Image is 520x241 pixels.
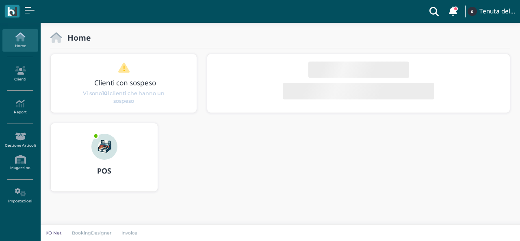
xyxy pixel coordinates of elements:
a: Gestione Articoli [2,129,38,151]
span: Vi sono clienti che hanno un sospeso [81,89,167,104]
div: 1 / 1 [51,54,197,113]
h2: Home [62,33,91,42]
img: ... [91,134,117,160]
a: Magazzino [2,152,38,174]
img: logo [7,7,17,16]
a: Impostazioni [2,185,38,207]
a: Clienti [2,63,38,85]
a: Home [2,29,38,52]
b: 101 [102,90,110,96]
h3: Clienti con sospeso [68,79,183,87]
a: ... Tenuta del Barco [466,2,515,21]
h4: Tenuta del Barco [479,8,515,15]
img: ... [468,7,477,16]
a: Clienti con sospeso Vi sono101clienti che hanno un sospeso [66,62,181,105]
a: ... POS [50,123,158,202]
b: POS [97,166,111,176]
a: Report [2,96,38,118]
iframe: Help widget launcher [462,216,513,234]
